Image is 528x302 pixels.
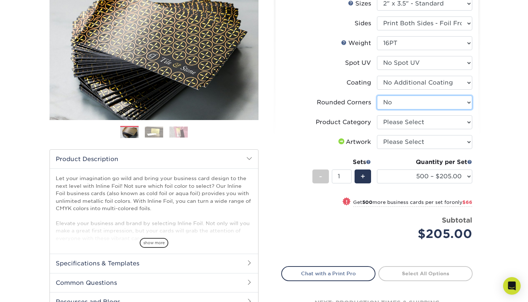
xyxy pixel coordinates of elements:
[345,59,371,67] div: Spot UV
[337,138,371,146] div: Artwork
[140,238,168,248] span: show more
[442,216,472,224] strong: Subtotal
[346,198,348,206] span: !
[341,39,371,48] div: Weight
[360,171,365,182] span: +
[50,150,258,168] h2: Product Description
[50,254,258,273] h2: Specifications & Templates
[120,123,139,142] img: Business Cards 01
[312,158,371,167] div: Sets
[319,171,322,182] span: -
[503,277,521,295] div: Open Intercom Messenger
[378,266,473,281] a: Select All Options
[317,98,371,107] div: Rounded Corners
[316,118,371,127] div: Product Category
[281,266,375,281] a: Chat with a Print Pro
[169,126,188,138] img: Business Cards 03
[2,280,62,299] iframe: Google Customer Reviews
[145,126,163,138] img: Business Cards 02
[462,200,472,205] span: $66
[382,225,472,243] div: $205.00
[353,200,472,207] small: Get more business cards per set for
[346,78,371,87] div: Coating
[362,200,373,205] strong: 500
[50,273,258,292] h2: Common Questions
[377,158,472,167] div: Quantity per Set
[355,19,371,28] div: Sides
[452,200,472,205] span: only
